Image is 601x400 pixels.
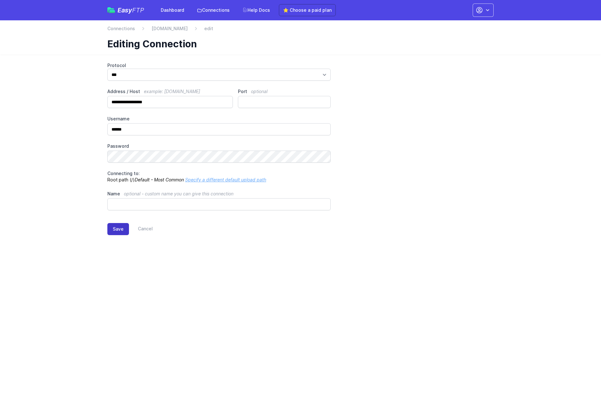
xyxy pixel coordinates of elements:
[118,7,144,13] span: Easy
[238,88,331,95] label: Port
[107,171,140,176] span: Connecting to:
[569,368,593,392] iframe: Drift Widget Chat Controller
[129,223,153,235] a: Cancel
[251,89,267,94] span: optional
[107,7,115,13] img: easyftp_logo.png
[107,116,331,122] label: Username
[124,191,233,196] span: optional - custom name you can give this connection
[107,38,489,50] h1: Editing Connection
[204,25,213,32] span: edit
[107,223,129,235] button: Save
[107,191,331,197] label: Name
[185,177,266,182] a: Specify a different default upload path
[193,4,233,16] a: Connections
[239,4,274,16] a: Help Docs
[157,4,188,16] a: Dashboard
[107,170,331,183] p: Root path (/)
[135,177,184,182] i: Default - Most Common
[107,62,331,69] label: Protocol
[144,89,200,94] span: example: [DOMAIN_NAME]
[107,143,331,149] label: Password
[107,25,135,32] a: Connections
[152,25,188,32] a: [DOMAIN_NAME]
[279,4,336,16] a: ⭐ Choose a paid plan
[107,7,144,13] a: EasyFTP
[107,88,233,95] label: Address / Host
[132,6,144,14] span: FTP
[107,25,494,36] nav: Breadcrumb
